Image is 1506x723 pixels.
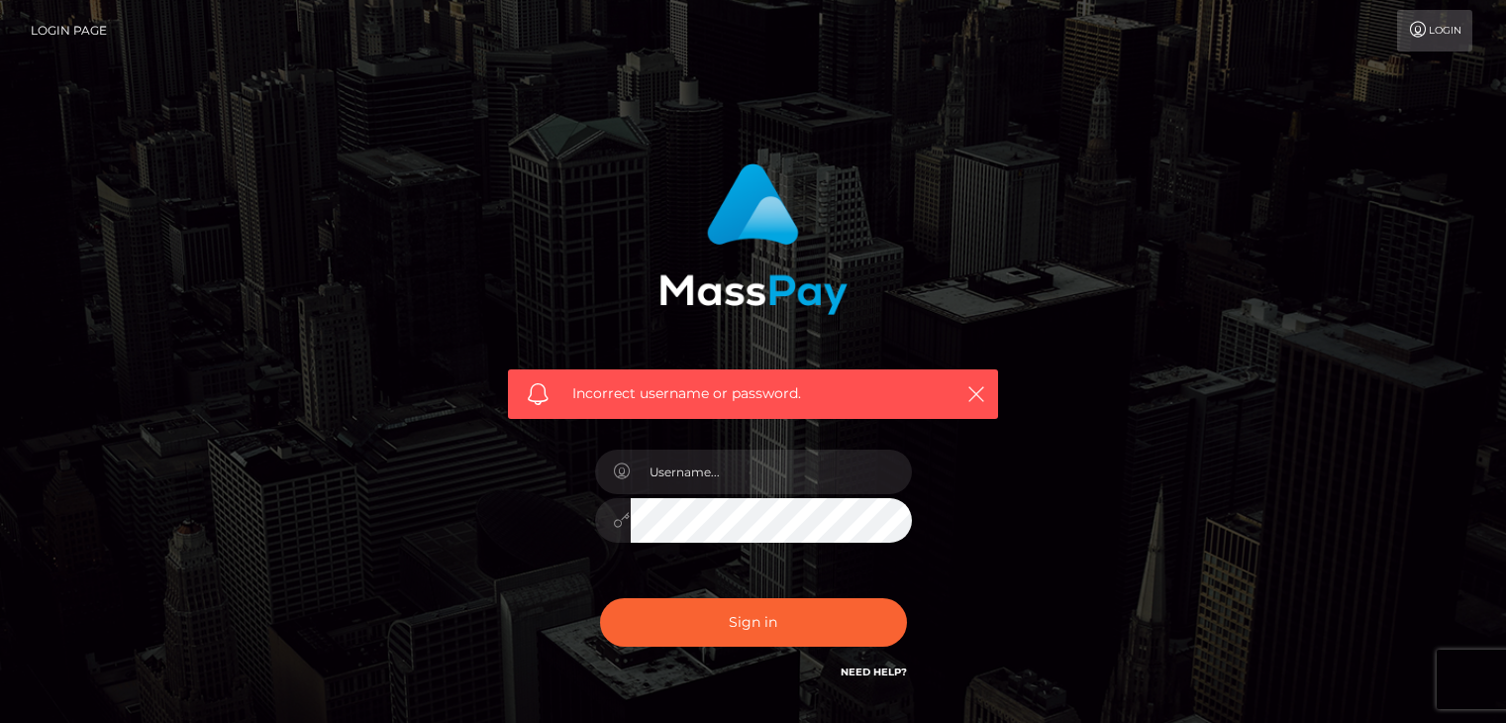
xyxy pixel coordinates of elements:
[31,10,107,52] a: Login Page
[659,163,848,315] img: MassPay Login
[600,598,907,647] button: Sign in
[841,666,907,678] a: Need Help?
[572,383,934,404] span: Incorrect username or password.
[1397,10,1472,52] a: Login
[631,450,912,494] input: Username...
